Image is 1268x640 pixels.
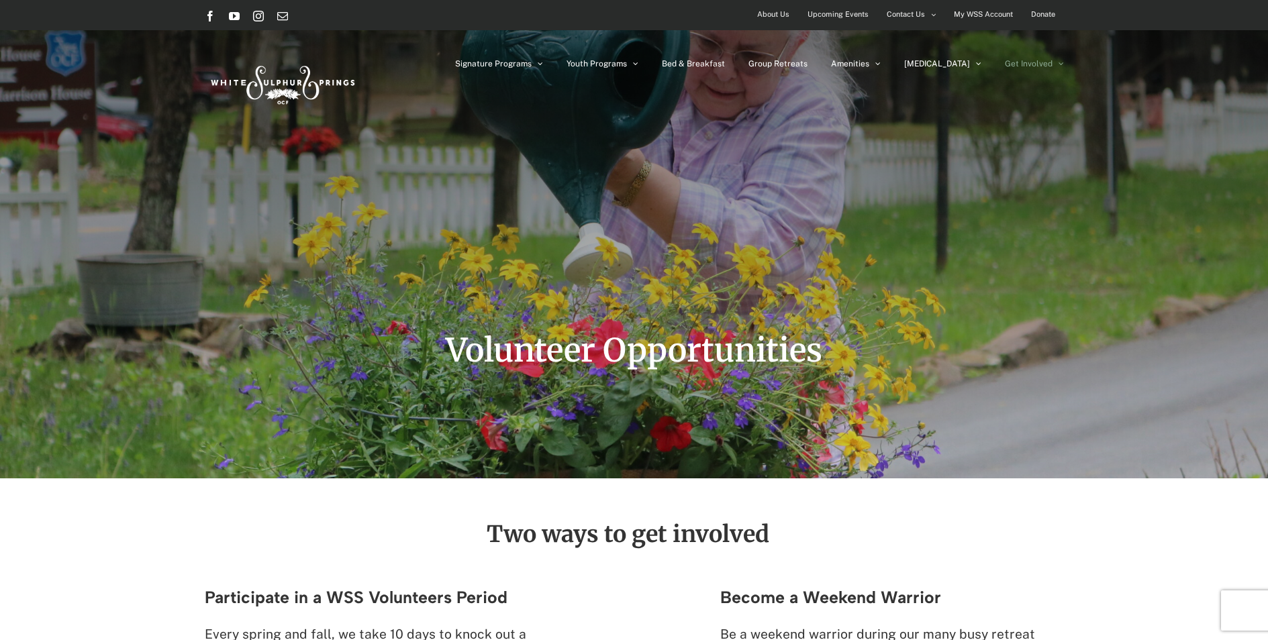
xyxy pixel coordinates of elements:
[455,30,1064,97] nav: Main Menu
[567,60,627,68] span: Youth Programs
[253,11,264,21] a: Instagram
[455,30,543,97] a: Signature Programs
[757,5,789,24] span: About Us
[904,30,981,97] a: [MEDICAL_DATA]
[748,60,808,68] span: Group Retreats
[748,30,808,97] a: Group Retreats
[808,5,869,24] span: Upcoming Events
[567,30,638,97] a: Youth Programs
[229,11,240,21] a: YouTube
[662,60,725,68] span: Bed & Breakfast
[887,5,925,24] span: Contact Us
[205,11,215,21] a: Facebook
[277,11,288,21] a: Email
[831,60,869,68] span: Amenities
[904,60,970,68] span: [MEDICAL_DATA]
[205,522,1053,546] h2: Two ways to get involved
[831,30,881,97] a: Amenities
[446,330,822,370] span: Volunteer Opportunities
[205,588,548,606] h3: Participate in a WSS Volunteers Period
[1005,30,1064,97] a: Get Involved
[720,588,1064,606] h3: Become a Weekend Warrior
[1031,5,1055,24] span: Donate
[205,51,359,114] img: White Sulphur Springs Logo
[1005,60,1053,68] span: Get Involved
[662,30,725,97] a: Bed & Breakfast
[455,60,532,68] span: Signature Programs
[954,5,1013,24] span: My WSS Account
